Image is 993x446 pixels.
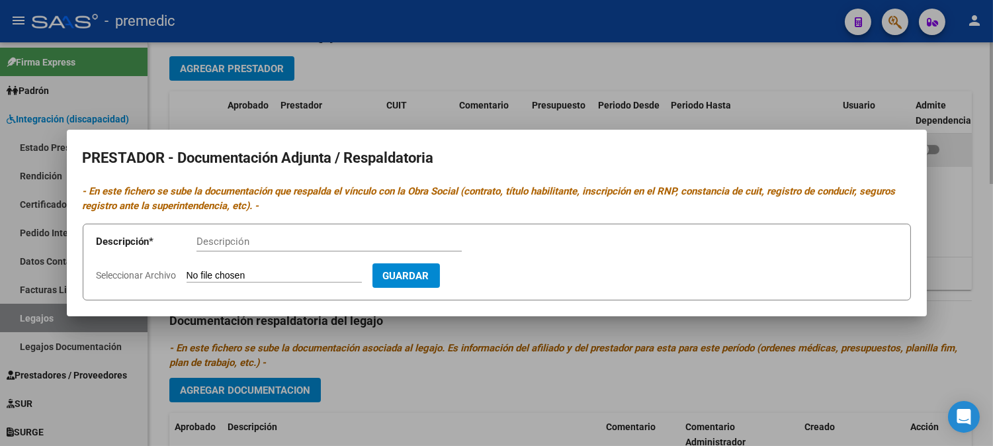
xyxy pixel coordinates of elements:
span: Seleccionar Archivo [97,270,177,281]
p: Descripción [97,234,196,249]
button: Guardar [372,263,440,288]
i: - En este fichero se sube la documentación que respalda el vínculo con la Obra Social (contrato, ... [83,185,896,212]
span: Guardar [383,270,429,282]
div: Open Intercom Messenger [948,401,980,433]
h2: PRESTADOR - Documentación Adjunta / Respaldatoria [83,146,911,171]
